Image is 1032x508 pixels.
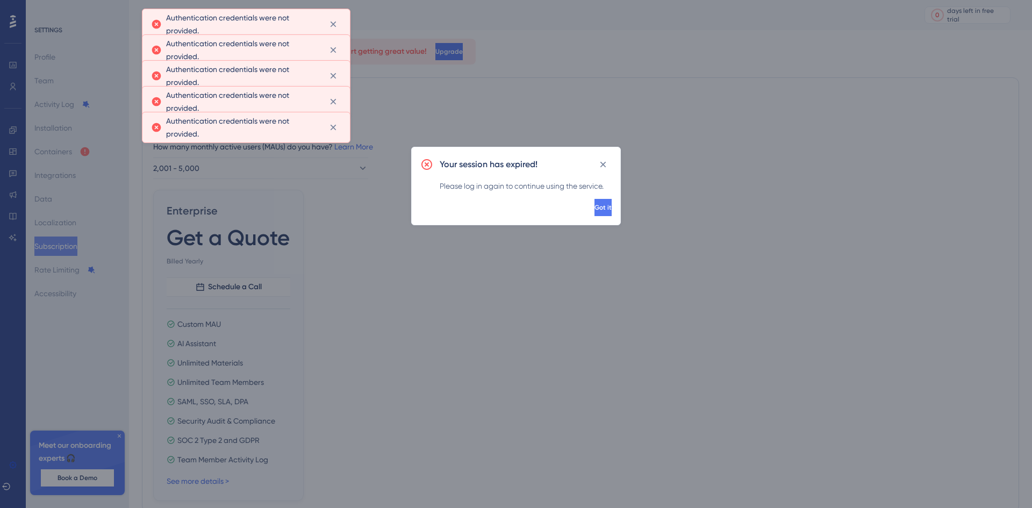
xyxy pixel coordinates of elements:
span: Authentication credentials were not provided. [166,63,320,89]
span: Authentication credentials were not provided. [166,115,320,140]
span: Authentication credentials were not provided. [166,89,320,115]
h2: Your session has expired! [440,158,537,171]
div: Please log in again to continue using the service. [440,180,612,192]
span: Authentication credentials were not provided. [166,11,320,37]
span: Got it [594,203,612,212]
span: Authentication credentials were not provided. [166,37,320,63]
